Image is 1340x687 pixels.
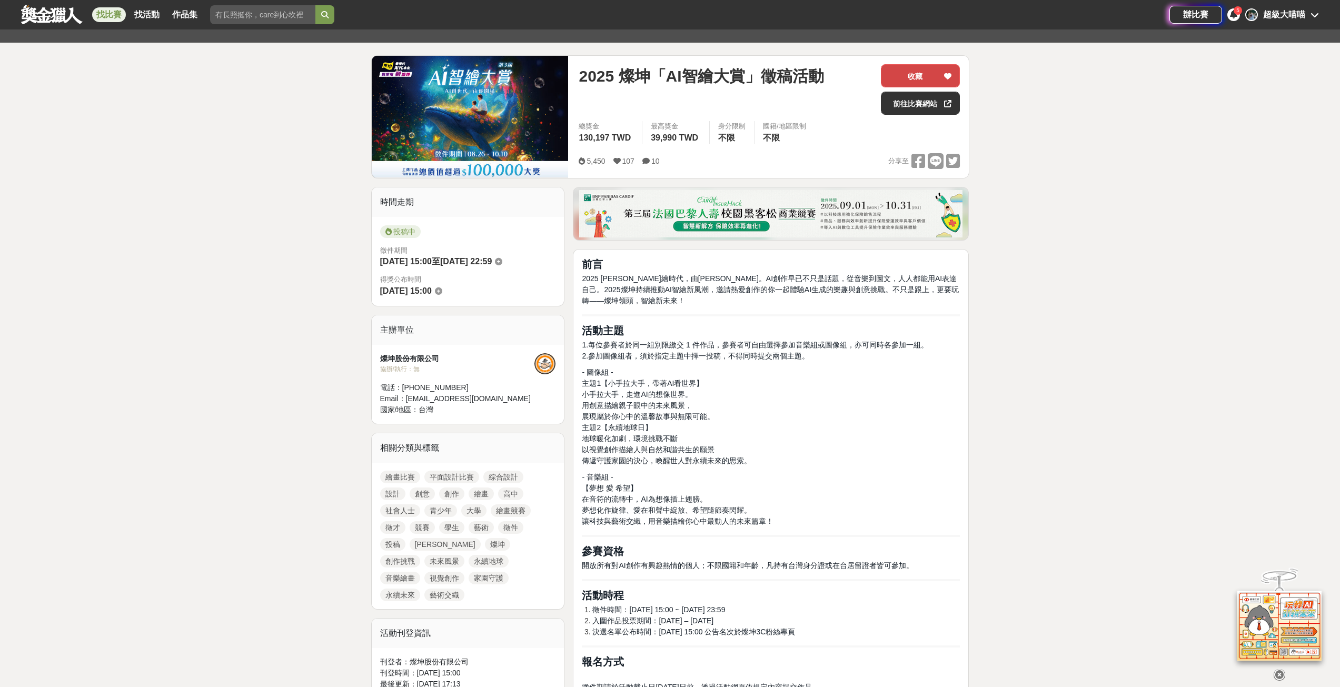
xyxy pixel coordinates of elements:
button: 收藏 [881,64,960,87]
span: 107 [622,157,634,165]
span: 得獎公布時間 [380,274,556,285]
a: 家園守護 [469,572,509,584]
strong: 報名方式 [582,656,624,668]
span: 【夢想 愛 希望】 [582,484,638,492]
a: 高中 [498,487,523,500]
a: 創作 [439,487,464,500]
a: 學生 [439,521,464,534]
span: 小手拉大手，走進AI的想像世界。 [582,390,692,399]
strong: 參賽資格 [582,545,624,557]
span: 夢想化作旋律、愛在和聲中綻放、希望隨節奏閃耀。 [582,506,751,514]
span: 分享至 [888,153,909,169]
span: 至 [432,257,440,266]
div: 燦坤股份有限公司 [380,353,535,364]
a: 永續未來 [380,589,420,601]
a: 投稿 [380,538,405,551]
div: 相關分類與標籤 [372,433,564,463]
a: [PERSON_NAME] [410,538,481,551]
div: 國籍/地區限制 [763,121,806,132]
div: 協辦/執行： 無 [380,364,535,374]
img: Cover Image [372,56,569,177]
a: 作品集 [168,7,202,22]
span: - 圖像組 - [582,368,613,376]
a: 未來風景 [424,555,464,567]
span: 5,450 [587,157,605,165]
a: 徵件 [498,521,523,534]
div: 主辦單位 [372,315,564,345]
span: 展現屬於你心中的溫馨故事與無限可能。 [582,412,714,421]
span: 不限 [763,133,780,142]
a: 繪畫競賽 [491,504,531,517]
strong: 活動主題 [582,325,624,336]
span: 傳遞守護家園的決心，喚醒世人對永續未來的思索。 [582,456,751,465]
span: 130,197 TWD [579,133,631,142]
div: 超級大喵喵 [1263,8,1305,21]
span: 39,990 TWD [651,133,698,142]
a: 藝術 [469,521,494,534]
span: 在音符的流轉中，AI為想像插上翅膀。 [582,495,707,503]
span: 開放所有對AI創作有興趣熱情的個人；不限國籍和年齡，凡持有台灣身分證或在台居留證者皆可參加。 [582,561,913,570]
span: 徵件期間 [380,246,408,254]
img: 331336aa-f601-432f-a281-8c17b531526f.png [579,190,962,237]
span: 入圍作品投票期間：[DATE] – [DATE] [592,616,713,625]
span: 用創意描繪親子眼中的未來風景， [582,401,692,410]
a: 音樂繪畫 [380,572,420,584]
span: 1.每位參賽者於同一組別限繳交 1 件作品，參賽者可自由選擇參加音樂組或圖像組，亦可同時各參加一組。 [582,341,928,349]
a: 辦比賽 [1169,6,1222,24]
div: 刊登者： 燦坤股份有限公司 [380,656,556,668]
a: 藝術交織 [424,589,464,601]
div: Email： [EMAIL_ADDRESS][DOMAIN_NAME] [380,393,535,404]
span: 地球暖化加劇，環境挑戰不斷 [582,434,678,443]
span: 台灣 [419,405,433,414]
a: 社會人士 [380,504,420,517]
a: 大學 [461,504,487,517]
span: 決選名單公布時間：[DATE] 15:00 公告名次於燦坤3C粉絲專頁 [592,628,795,636]
a: 創作挑戰 [380,555,420,567]
strong: 前言 [582,258,603,270]
span: [DATE] 15:00 [380,286,432,295]
strong: 活動時程 [582,590,624,601]
div: 活動刊登資訊 [372,619,564,648]
a: 找活動 [130,7,164,22]
img: d2146d9a-e6f6-4337-9592-8cefde37ba6b.png [1237,591,1322,661]
a: 競賽 [410,521,435,534]
a: 青少年 [424,504,457,517]
a: 創意 [410,487,435,500]
a: 繪畫比賽 [380,471,420,483]
span: 以視覺創作描繪人與自然和諧共生的願景 [582,445,714,454]
span: 徵件時間：[DATE] 15:00 ~ [DATE] 23:59 [592,605,725,614]
span: [DATE] 15:00 [380,257,432,266]
span: 2.參加圖像組者，須於指定主題中擇一投稿，不得同時提交兩個主題。 [582,352,809,360]
input: 有長照挺你，care到心坎裡！青春出手，拍出照顧 影音徵件活動 [210,5,315,24]
a: 綜合設計 [483,471,523,483]
div: 電話： [PHONE_NUMBER] [380,382,535,393]
a: 視覺創作 [424,572,464,584]
a: 設計 [380,487,405,500]
span: 10 [651,157,660,165]
img: Avatar [1246,9,1257,20]
span: 2025 燦坤「AI智繪大賞」徵稿活動 [579,64,823,88]
span: 投稿中 [380,225,421,238]
span: - 音樂組 - [582,473,613,481]
span: 讓科技與藝術交織，用音樂描繪你心中最動人的未來篇章！ [582,517,773,525]
div: 身分限制 [718,121,746,132]
span: 主題1【小手拉大手，帶著AI看世界】 [582,379,703,387]
div: 刊登時間： [DATE] 15:00 [380,668,556,679]
div: 時間走期 [372,187,564,217]
a: 燦坤 [485,538,510,551]
a: 永續地球 [469,555,509,567]
span: 不限 [718,133,735,142]
span: 主題2【永續地球日】 [582,423,652,432]
span: 總獎金 [579,121,633,132]
a: 繪畫 [469,487,494,500]
a: 徵才 [380,521,405,534]
span: [DATE] 22:59 [440,257,492,266]
a: 平面設計比賽 [424,471,479,483]
span: 5 [1236,7,1239,13]
a: 找比賽 [92,7,126,22]
span: 國家/地區： [380,405,419,414]
span: 最高獎金 [651,121,701,132]
span: 2025 [PERSON_NAME]繪時代，由[PERSON_NAME]。AI創作早已不只是話題，從音樂到圖文，人人都能用AI表達自己。2025燦坤持續推動AI智繪新風潮，邀請熱愛創作的你一起體... [582,274,959,305]
a: 前往比賽網站 [881,92,960,115]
